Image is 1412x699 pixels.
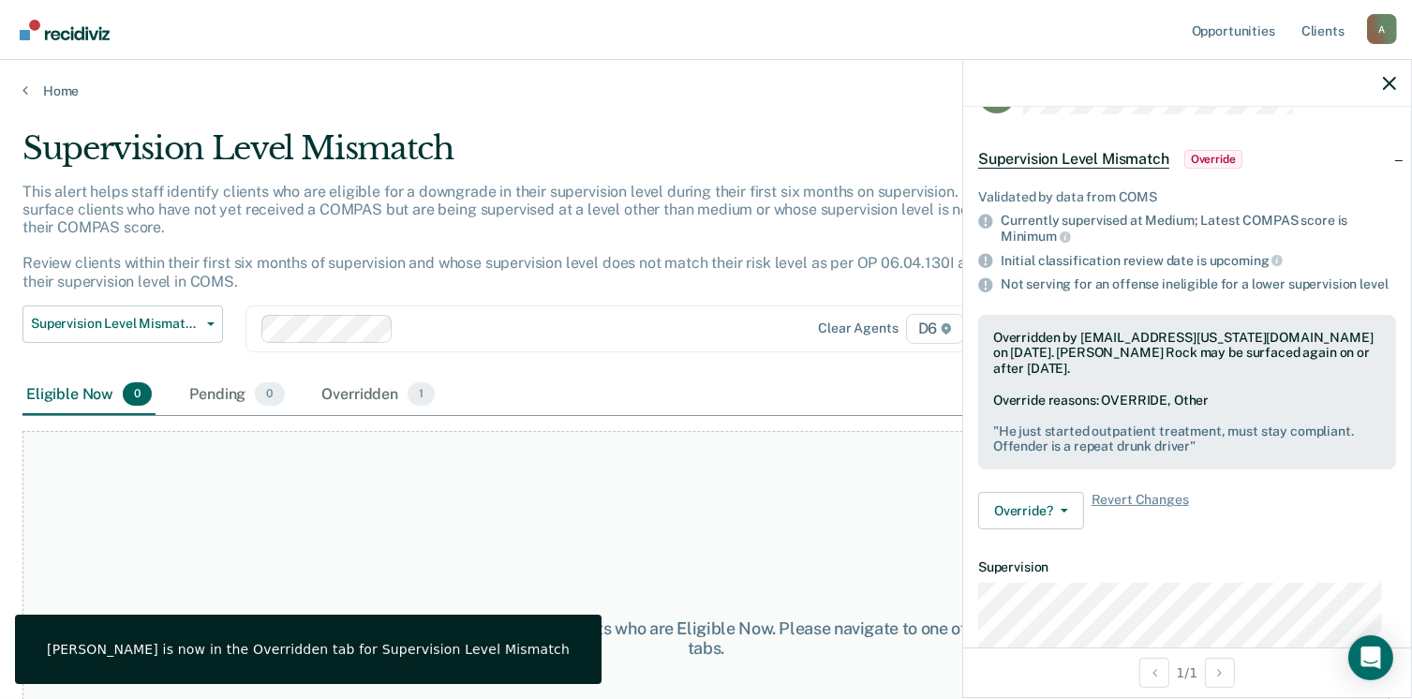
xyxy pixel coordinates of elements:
a: Home [22,82,1390,99]
div: Currently supervised at Medium; Latest COMPAS score is [1001,213,1396,245]
div: 1 / 1 [963,647,1411,697]
button: Next Opportunity [1205,658,1235,688]
div: Supervision Level Mismatch [22,129,1081,183]
span: D6 [906,314,965,344]
span: Supervision Level Mismatch [31,316,200,332]
p: This alert helps staff identify clients who are eligible for a downgrade in their supervision lev... [22,183,1064,290]
span: upcoming [1210,253,1284,268]
button: Override? [978,492,1084,529]
div: Overridden by [EMAIL_ADDRESS][US_STATE][DOMAIN_NAME] on [DATE]. [PERSON_NAME] Rock may be surface... [993,330,1381,377]
div: Pending [186,375,288,416]
button: Profile dropdown button [1367,14,1397,44]
span: 1 [408,382,435,407]
span: Override [1184,150,1242,169]
span: Revert Changes [1092,492,1189,529]
span: 0 [255,382,284,407]
div: Not serving for an offense ineligible for a lower supervision [1001,276,1396,292]
div: Overridden [319,375,439,416]
div: Supervision Level MismatchOverride [963,129,1411,189]
div: At this time, there are no clients who are Eligible Now. Please navigate to one of the other tabs. [364,618,1048,659]
span: Minimum [1001,229,1071,244]
div: Override reasons: OVERRIDE, Other [993,393,1381,454]
button: Previous Opportunity [1139,658,1169,688]
div: Initial classification review date is [1001,252,1396,269]
pre: " He just started outpatient treatment, must stay compliant. Offender is a repeat drunk driver " [993,424,1381,455]
div: Validated by data from COMS [978,189,1396,205]
div: Eligible Now [22,375,156,416]
span: level [1360,276,1388,291]
dt: Supervision [978,559,1396,575]
div: A [1367,14,1397,44]
div: [PERSON_NAME] is now in the Overridden tab for Supervision Level Mismatch [47,641,570,658]
span: 0 [123,382,152,407]
img: Recidiviz [20,20,110,40]
div: Clear agents [818,320,898,336]
span: Supervision Level Mismatch [978,150,1169,169]
div: Open Intercom Messenger [1348,635,1393,680]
